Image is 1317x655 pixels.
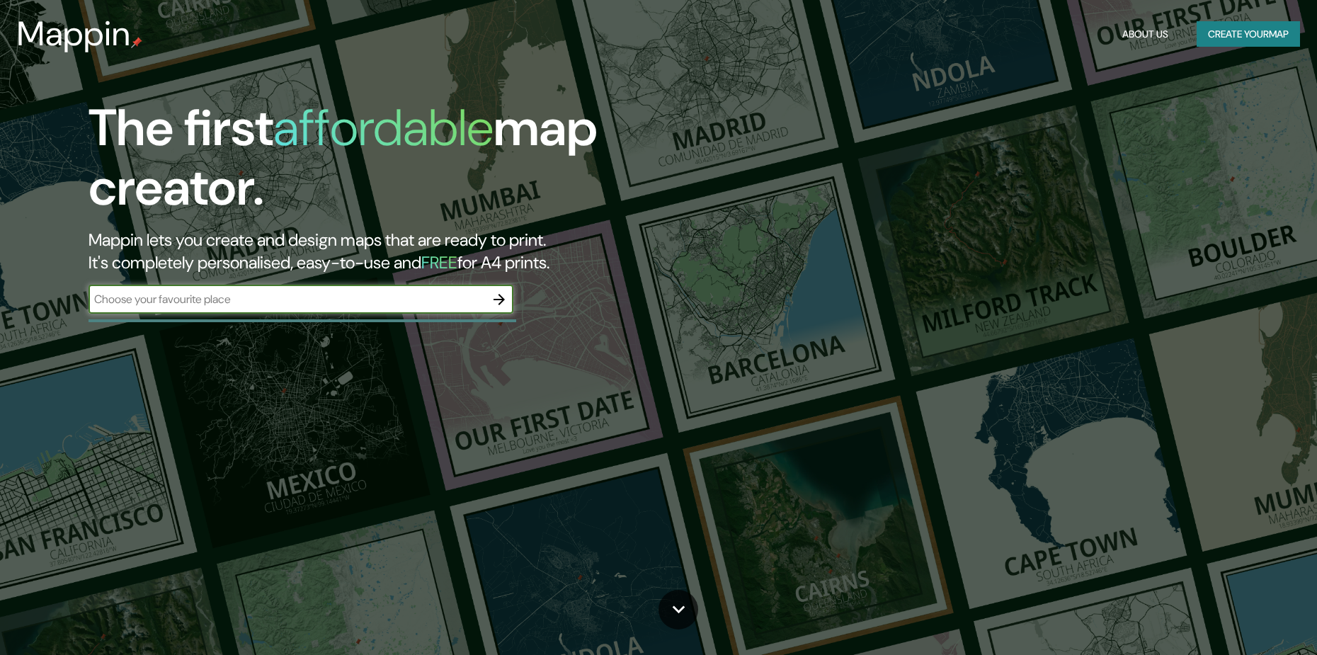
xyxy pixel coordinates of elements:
[89,229,747,274] h2: Mappin lets you create and design maps that are ready to print. It's completely personalised, eas...
[17,14,131,54] h3: Mappin
[89,291,485,307] input: Choose your favourite place
[273,95,494,161] h1: affordable
[1117,21,1174,47] button: About Us
[421,251,457,273] h5: FREE
[131,37,142,48] img: mappin-pin
[1197,21,1300,47] button: Create yourmap
[89,98,747,229] h1: The first map creator.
